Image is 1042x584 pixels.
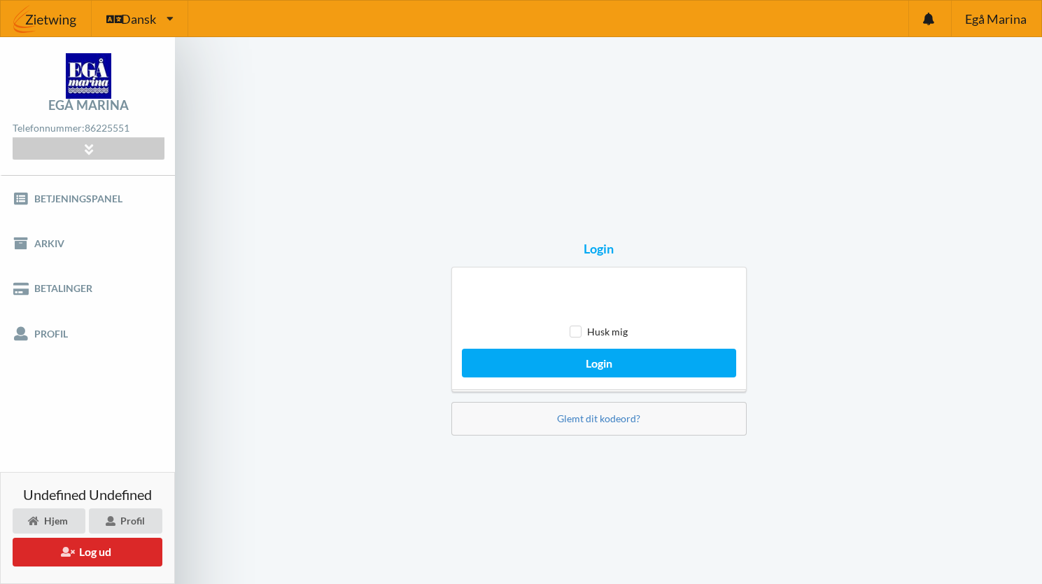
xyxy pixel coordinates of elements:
div: Egå Marina [48,99,129,111]
span: Egå Marina [965,13,1027,25]
button: Login [462,349,736,377]
div: Profil [89,508,162,534]
div: Telefonnummer: [13,119,164,138]
strong: 86225551 [85,122,129,134]
div: Login [584,241,614,257]
a: Glemt dit kodeord? [557,412,640,424]
span: Dansk [121,13,156,25]
span: undefined undefined [23,487,152,501]
div: Hjem [13,508,85,534]
label: Husk mig [570,326,628,338]
img: logo [66,53,111,99]
button: Log ud [13,538,162,566]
